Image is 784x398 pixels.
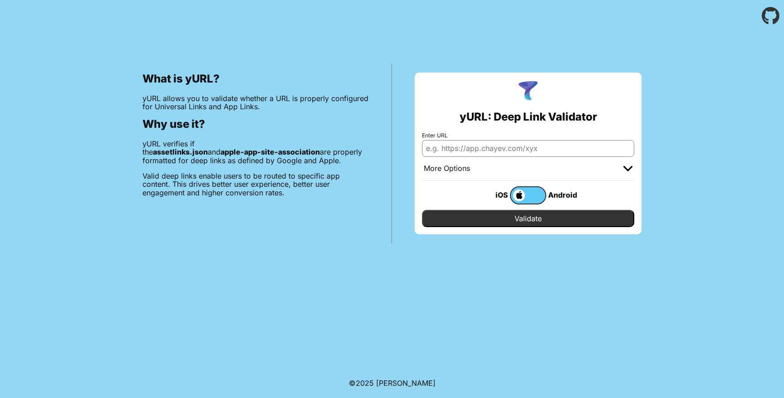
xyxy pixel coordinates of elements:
[422,210,634,227] input: Validate
[142,118,369,131] h2: Why use it?
[546,189,583,201] div: Android
[516,80,540,103] img: yURL Logo
[474,189,510,201] div: iOS
[623,166,632,171] img: chevron
[460,111,597,123] h2: yURL: Deep Link Validator
[422,132,634,139] label: Enter URL
[142,140,369,165] p: yURL verifies if the and are properly formatted for deep links as defined by Google and Apple.
[220,147,320,156] b: apple-app-site-association
[142,172,369,197] p: Valid deep links enable users to be routed to specific app content. This drives better user exper...
[356,379,374,388] span: 2025
[349,368,436,398] footer: ©
[142,73,369,85] h2: What is yURL?
[376,379,436,388] a: Michael Ibragimchayev's Personal Site
[142,94,369,111] p: yURL allows you to validate whether a URL is properly configured for Universal Links and App Links.
[424,164,470,173] div: More Options
[153,147,208,156] b: assetlinks.json
[422,140,634,156] input: e.g. https://app.chayev.com/xyx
